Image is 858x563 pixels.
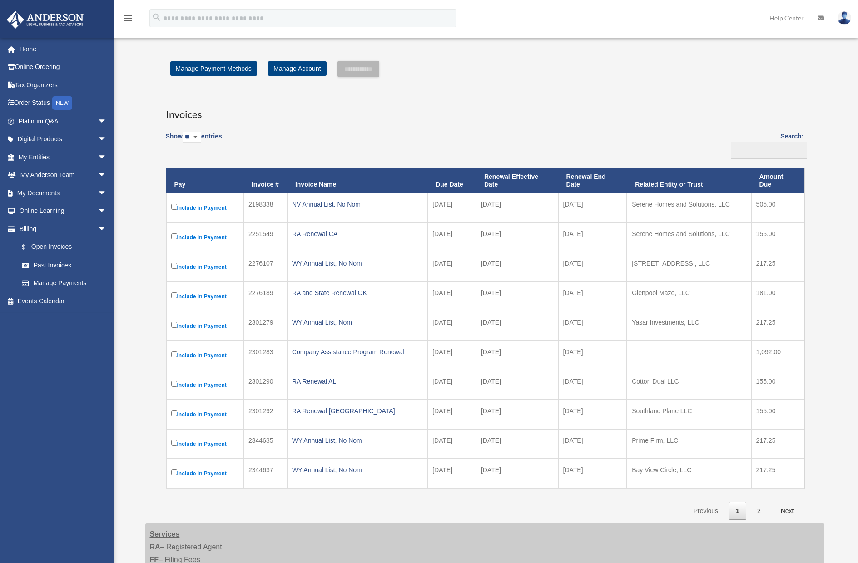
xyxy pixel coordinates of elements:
span: $ [27,242,31,253]
td: Bay View Circle, LLC [627,459,751,488]
td: 2344635 [243,429,287,459]
div: NEW [52,96,72,110]
span: arrow_drop_down [98,166,116,185]
input: Include in Payment [171,233,177,239]
th: Invoice #: activate to sort column ascending [243,168,287,193]
td: 155.00 [751,370,804,400]
td: Prime Firm, LLC [627,429,751,459]
td: 2301290 [243,370,287,400]
label: Include in Payment [171,232,238,243]
input: Include in Payment [171,440,177,446]
div: RA Renewal CA [292,227,422,240]
div: NV Annual List, No Nom [292,198,422,211]
td: [DATE] [476,222,558,252]
input: Include in Payment [171,469,177,475]
span: arrow_drop_down [98,148,116,167]
div: WY Annual List, No Nom [292,434,422,447]
td: [DATE] [476,281,558,311]
td: 2251549 [243,222,287,252]
td: [DATE] [427,222,476,252]
td: Southland Plane LLC [627,400,751,429]
img: User Pic [838,11,851,25]
a: Billingarrow_drop_down [6,220,116,238]
td: 1,092.00 [751,341,804,370]
div: WY Annual List, No Nom [292,464,422,476]
td: 2301283 [243,341,287,370]
label: Include in Payment [171,261,238,272]
div: Company Assistance Program Renewal [292,346,422,358]
td: [STREET_ADDRESS], LLC [627,252,751,281]
input: Include in Payment [171,322,177,328]
label: Include in Payment [171,438,238,449]
td: 2276189 [243,281,287,311]
td: 217.25 [751,459,804,488]
td: [DATE] [427,429,476,459]
a: Tax Organizers [6,76,120,94]
th: Renewal Effective Date: activate to sort column ascending [476,168,558,193]
a: Home [6,40,120,58]
td: [DATE] [427,193,476,222]
a: Manage Payment Methods [170,61,257,76]
td: [DATE] [558,281,627,311]
label: Search: [728,131,804,159]
td: Yasar Investments, LLC [627,311,751,341]
input: Include in Payment [171,351,177,357]
span: arrow_drop_down [98,220,116,238]
h3: Invoices [166,99,804,122]
span: arrow_drop_down [98,184,116,202]
td: [DATE] [476,341,558,370]
td: [DATE] [476,429,558,459]
td: 155.00 [751,222,804,252]
a: Past Invoices [13,256,116,274]
div: RA Renewal [GEOGRAPHIC_DATA] [292,405,422,417]
td: [DATE] [558,252,627,281]
th: Due Date: activate to sort column ascending [427,168,476,193]
label: Include in Payment [171,320,238,331]
span: arrow_drop_down [98,112,116,131]
td: [DATE] [476,193,558,222]
td: [DATE] [427,311,476,341]
a: Digital Productsarrow_drop_down [6,130,120,148]
td: 2301292 [243,400,287,429]
a: $Open Invoices [13,238,111,257]
a: Events Calendar [6,292,120,310]
td: [DATE] [427,400,476,429]
div: RA and State Renewal OK [292,286,422,299]
td: [DATE] [427,252,476,281]
td: Glenpool Maze, LLC [627,281,751,311]
a: Manage Account [268,61,326,76]
label: Include in Payment [171,468,238,479]
td: [DATE] [476,311,558,341]
td: [DATE] [427,281,476,311]
td: [DATE] [427,341,476,370]
label: Include in Payment [171,350,238,361]
input: Include in Payment [171,410,177,416]
td: [DATE] [427,459,476,488]
td: 155.00 [751,400,804,429]
th: Amount Due: activate to sort column ascending [751,168,804,193]
td: 217.25 [751,311,804,341]
a: Online Learningarrow_drop_down [6,202,120,220]
span: arrow_drop_down [98,202,116,221]
label: Show entries [166,131,222,152]
td: 2276107 [243,252,287,281]
td: [DATE] [558,400,627,429]
label: Include in Payment [171,202,238,213]
img: Anderson Advisors Platinum Portal [4,11,86,29]
label: Include in Payment [171,409,238,420]
td: [DATE] [558,311,627,341]
td: 2344637 [243,459,287,488]
td: Serene Homes and Solutions, LLC [627,193,751,222]
span: arrow_drop_down [98,130,116,149]
div: WY Annual List, No Nom [292,257,422,270]
strong: Services [150,530,180,538]
i: menu [123,13,134,24]
a: Online Ordering [6,58,120,76]
td: [DATE] [558,341,627,370]
input: Include in Payment [171,292,177,298]
td: [DATE] [476,252,558,281]
td: [DATE] [558,222,627,252]
td: [DATE] [558,193,627,222]
th: Renewal End Date: activate to sort column ascending [558,168,627,193]
a: My Documentsarrow_drop_down [6,184,120,202]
